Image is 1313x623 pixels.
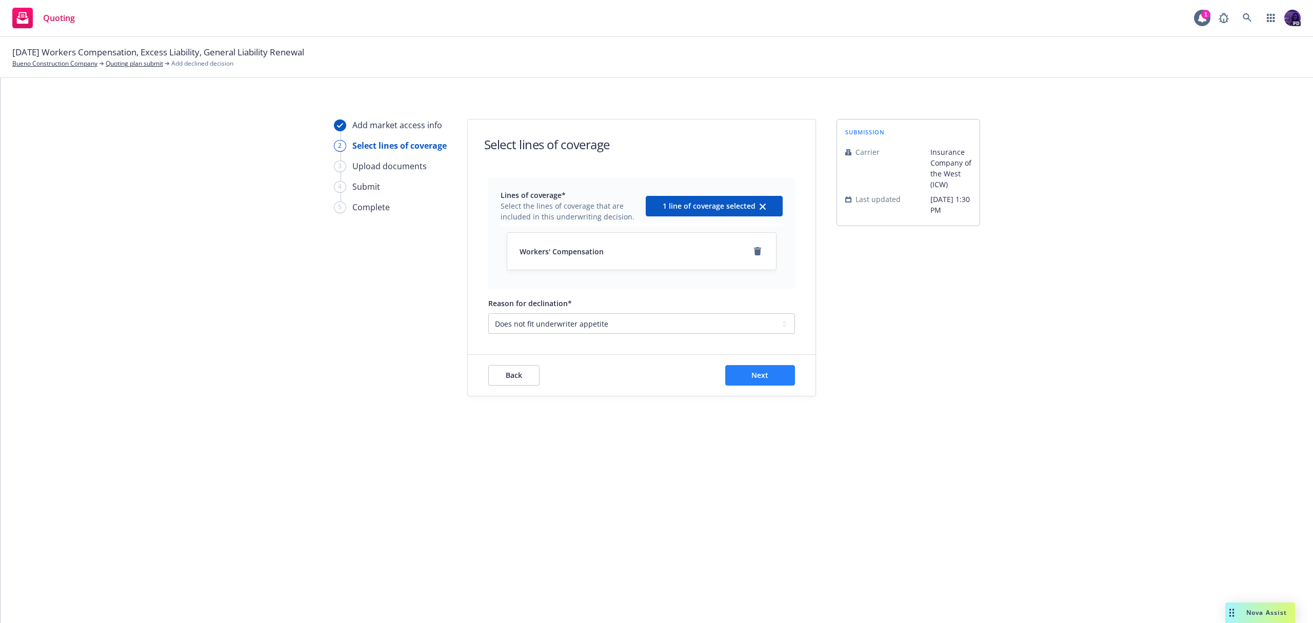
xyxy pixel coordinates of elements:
[488,365,540,386] button: Back
[856,194,901,205] span: Last updated
[488,298,572,308] span: Reason for declination*
[1284,10,1301,26] img: photo
[845,128,885,136] span: submission
[484,136,610,153] h1: Select lines of coverage
[930,194,971,215] span: [DATE] 1:30 PM
[725,365,795,386] button: Next
[352,160,427,172] div: Upload documents
[12,46,304,59] span: [DATE] Workers Compensation, Excess Liability, General Liability Renewal
[43,14,75,22] span: Quoting
[334,181,346,193] div: 4
[751,245,764,257] a: remove
[930,147,971,190] span: Insurance Company of the West (ICW)
[501,190,640,200] span: Lines of coverage*
[646,196,783,216] button: 1 line of coverage selectedclear selection
[1225,602,1238,623] div: Drag to move
[501,200,640,222] span: Select the lines of coverage that are included in this underwriting decision.
[751,370,768,380] span: Next
[106,59,163,68] a: Quoting plan submit
[8,4,79,32] a: Quoting
[352,180,380,193] div: Submit
[12,59,97,68] a: Bueno Construction Company
[760,204,766,210] svg: clear selection
[1225,602,1295,623] button: Nova Assist
[334,160,346,172] div: 3
[663,201,755,211] span: 1 line of coverage selected
[171,59,233,68] span: Add declined decision
[1261,8,1281,28] a: Switch app
[506,370,522,380] span: Back
[352,119,442,131] div: Add market access info
[352,201,390,213] div: Complete
[1237,8,1258,28] a: Search
[856,147,880,157] span: Carrier
[334,140,346,152] div: 2
[1246,608,1287,617] span: Nova Assist
[1213,8,1234,28] a: Report a Bug
[1201,10,1210,19] div: 1
[334,202,346,213] div: 5
[352,139,447,152] div: Select lines of coverage
[520,246,604,257] span: Workers' Compensation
